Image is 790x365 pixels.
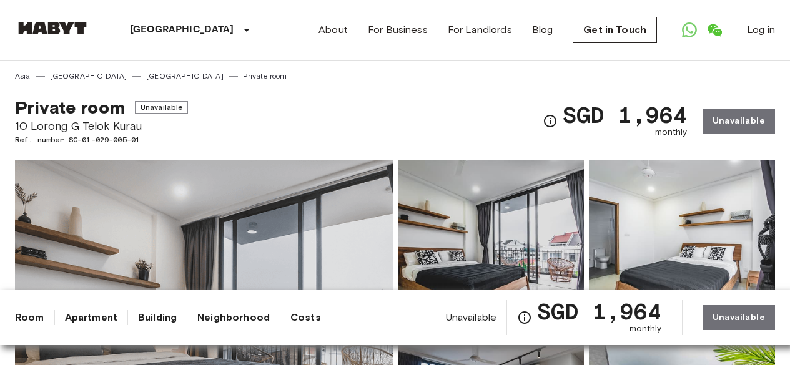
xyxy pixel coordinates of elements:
[15,71,31,82] a: Asia
[677,17,702,42] a: Open WhatsApp
[368,22,428,37] a: For Business
[398,160,584,324] img: Picture of unit SG-01-029-005-01
[15,134,188,145] span: Ref. number SG-01-029-005-01
[532,22,553,37] a: Blog
[135,101,189,114] span: Unavailable
[563,104,687,126] span: SGD 1,964
[702,17,727,42] a: Open WeChat
[747,22,775,37] a: Log in
[15,118,188,134] span: 10 Lorong G Telok Kurau
[446,311,497,324] span: Unavailable
[517,310,532,325] svg: Check cost overview for full price breakdown. Please note that discounts apply to new joiners onl...
[655,126,688,139] span: monthly
[290,310,321,325] a: Costs
[15,97,125,118] span: Private room
[318,22,348,37] a: About
[589,160,775,324] img: Picture of unit SG-01-029-005-01
[50,71,127,82] a: [GEOGRAPHIC_DATA]
[573,17,657,43] a: Get in Touch
[448,22,512,37] a: For Landlords
[197,310,270,325] a: Neighborhood
[243,71,287,82] a: Private room
[65,310,117,325] a: Apartment
[543,114,558,129] svg: Check cost overview for full price breakdown. Please note that discounts apply to new joiners onl...
[630,323,662,335] span: monthly
[15,310,44,325] a: Room
[15,22,90,34] img: Habyt
[537,300,661,323] span: SGD 1,964
[146,71,224,82] a: [GEOGRAPHIC_DATA]
[138,310,177,325] a: Building
[130,22,234,37] p: [GEOGRAPHIC_DATA]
